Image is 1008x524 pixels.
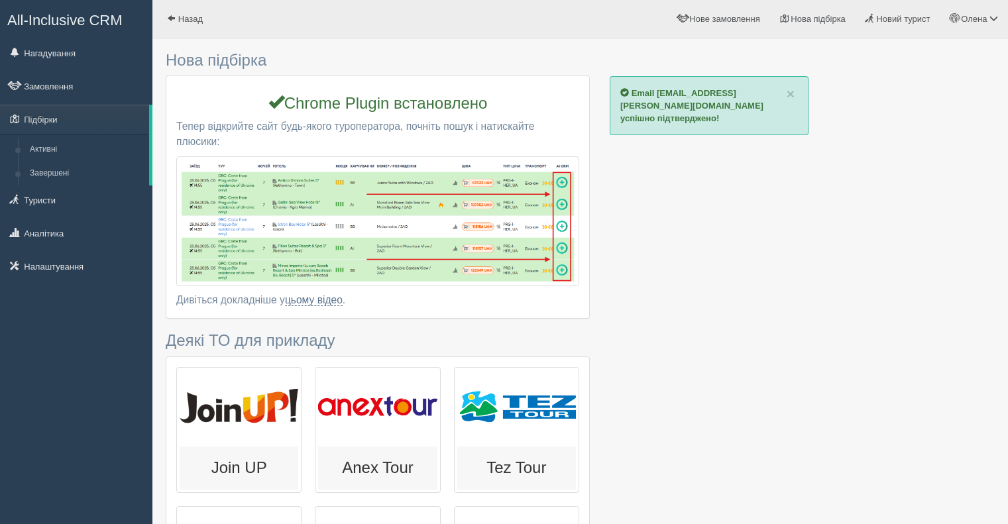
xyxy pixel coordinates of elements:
a: Anex Tour [315,367,440,493]
a: Активні [24,138,149,162]
span: Нова підбірка [791,14,846,24]
h3: Chrome Plugin встановлено [176,93,579,112]
span: Новий турист [876,14,930,24]
a: Tez Tour [454,367,579,493]
a: Завершені [24,162,149,185]
a: Join UP [176,367,302,493]
div: Дивіться докладніше у . [176,293,579,308]
span: Олена [961,14,987,24]
b: Email [EMAIL_ADDRESS][PERSON_NAME][DOMAIN_NAME] успішно підтверджено! [620,88,763,123]
span: Нове замовлення [689,14,759,24]
span: × [787,86,795,101]
h3: Tez Tour [463,459,570,476]
h3: Join UP [186,459,292,476]
a: цьому відео [285,294,343,306]
h3: Деякі ТО для прикладу [166,332,590,349]
a: All-Inclusive CRM [1,1,152,37]
img: search.ua.png [176,156,579,287]
span: Назад [178,14,203,24]
span: All-Inclusive CRM [7,12,123,28]
button: Close [787,87,795,101]
p: Тепер відкрийте сайт будь-якого туроператора, почніть пошук і натискайте плюсики: [176,119,579,150]
h3: Anex Tour [324,459,431,476]
h3: Нова підбірка [166,52,590,69]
